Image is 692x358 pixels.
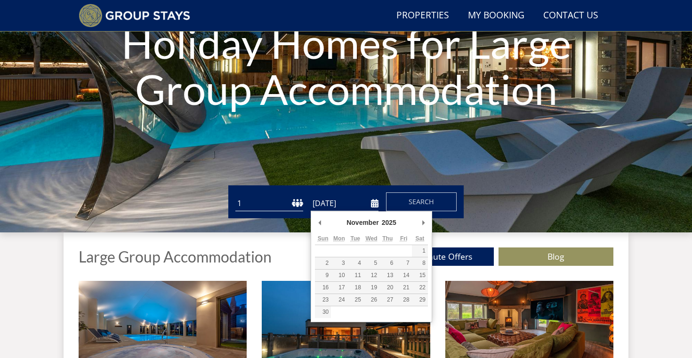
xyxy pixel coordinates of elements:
[379,247,494,266] a: Last Minute Offers
[363,270,379,281] button: 12
[400,235,407,242] abbr: Friday
[412,270,428,281] button: 15
[379,294,395,306] button: 27
[539,5,602,26] a: Contact Us
[409,197,434,206] span: Search
[412,282,428,294] button: 22
[412,294,428,306] button: 29
[331,282,347,294] button: 17
[416,235,425,242] abbr: Saturday
[386,192,457,211] button: Search
[380,215,398,230] div: 2025
[379,282,395,294] button: 20
[464,5,528,26] a: My Booking
[393,5,453,26] a: Properties
[331,294,347,306] button: 24
[418,215,428,230] button: Next Month
[382,235,393,242] abbr: Thursday
[104,1,588,130] h1: Holiday Homes for Large Group Accommodation
[315,257,331,269] button: 2
[499,247,613,266] a: Blog
[412,245,428,257] button: 1
[379,257,395,269] button: 6
[79,4,190,27] img: Group Stays
[318,235,329,242] abbr: Sunday
[363,257,379,269] button: 5
[345,215,380,230] div: November
[315,294,331,306] button: 23
[347,282,363,294] button: 18
[350,235,360,242] abbr: Tuesday
[395,282,411,294] button: 21
[395,257,411,269] button: 7
[315,306,331,318] button: 30
[347,257,363,269] button: 4
[363,282,379,294] button: 19
[311,196,378,211] input: Arrival Date
[315,270,331,281] button: 9
[365,235,377,242] abbr: Wednesday
[331,257,347,269] button: 3
[395,294,411,306] button: 28
[79,248,272,265] h1: Large Group Accommodation
[333,235,345,242] abbr: Monday
[395,270,411,281] button: 14
[412,257,428,269] button: 8
[347,294,363,306] button: 25
[347,270,363,281] button: 11
[315,215,324,230] button: Previous Month
[315,282,331,294] button: 16
[379,270,395,281] button: 13
[363,294,379,306] button: 26
[331,270,347,281] button: 10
